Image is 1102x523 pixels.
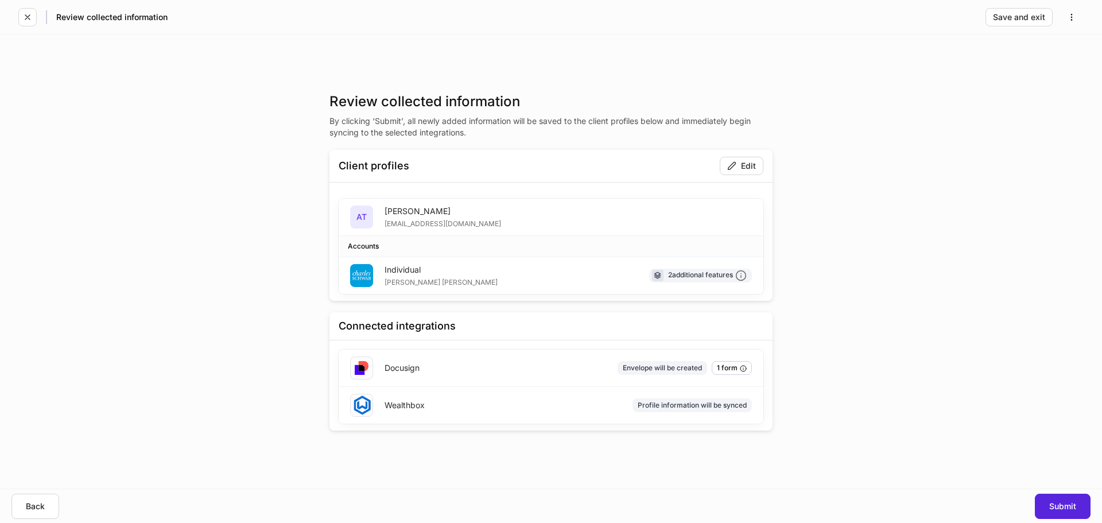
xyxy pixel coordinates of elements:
img: charles-schwab-BFYFdbvS.png [350,264,373,287]
div: Edit [727,161,756,171]
div: Docusign [385,362,420,374]
button: Back [11,494,59,519]
h3: Review collected information [329,92,773,111]
button: Submit [1035,494,1091,519]
div: [PERSON_NAME] [385,206,501,217]
div: [PERSON_NAME] [PERSON_NAME] [385,276,498,287]
button: Save and exit [985,8,1053,26]
div: Submit [1049,502,1076,510]
div: Save and exit [993,13,1045,21]
div: 1 form [717,362,747,373]
div: Individual [385,264,498,276]
div: 2 additional features [668,269,747,281]
div: Envelope will be created [623,362,702,373]
button: Edit [720,157,763,175]
h5: AT [356,211,367,223]
h5: Review collected information [56,11,168,23]
div: Profile information will be synced [638,400,747,410]
div: Accounts [348,241,379,251]
div: Back [26,502,45,510]
div: Client profiles [339,159,409,173]
div: Wealthbox [385,400,425,411]
p: By clicking ‘Submit’, all newly added information will be saved to the client profiles below and ... [329,115,773,138]
div: Connected integrations [339,319,456,333]
div: [EMAIL_ADDRESS][DOMAIN_NAME] [385,217,501,228]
